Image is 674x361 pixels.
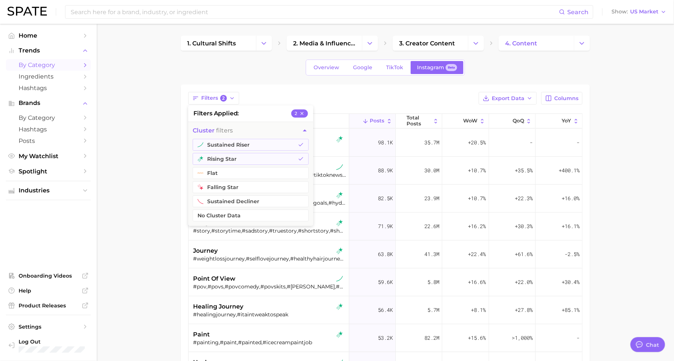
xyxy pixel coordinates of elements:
[512,334,533,341] span: >1,000%
[189,213,582,240] button: storyinstagram rising star#story,#storytime,#sadstory,#truestory,#shortstory,#shortstories,#lifes...
[630,10,658,14] span: US Market
[336,247,343,254] img: instagram rising star
[193,109,239,118] span: filters applied
[189,324,582,352] button: paintinstagram rising star#painting,#paint,#painted,#icecreampaintjob53.2k82.2m+15.6%>1,000%-
[479,92,537,105] button: Export Data
[396,114,442,128] button: Total Posts
[198,184,203,190] img: instagram falling star
[193,153,309,165] button: rising star
[427,278,439,287] span: 5.8m
[336,331,343,338] img: instagram rising star
[19,137,78,144] span: Posts
[515,278,533,287] span: +22.0%
[336,164,343,170] img: instagram sustained riser
[193,339,346,346] div: #painting,#paint,#painted,#icecreampaintjob
[574,36,590,51] button: Change Category
[515,306,533,314] span: +27.8%
[468,222,486,231] span: +16.2%
[293,40,356,47] span: 2. media & influencers
[6,285,91,296] a: Help
[448,64,455,71] span: Beta
[19,114,78,121] span: by Category
[19,323,78,330] span: Settings
[424,222,439,231] span: 22.6m
[499,36,574,51] a: 4. content
[6,124,91,135] a: Hashtags
[193,127,233,134] span: filters
[336,303,343,310] img: instagram rising star
[19,272,78,279] span: Onboarding Videos
[577,138,580,147] span: -
[193,210,309,221] button: No Cluster Data
[468,138,486,147] span: +20.5%
[189,296,582,324] button: healing journeyinstagram rising star#healingjourney,#itaintweaktospeak56.4k5.7m+8.1%+27.8%+85.1%
[19,187,78,194] span: Industries
[193,195,309,207] button: sustained decliner
[378,166,393,175] span: 88.9k
[424,250,439,259] span: 41.3m
[336,220,343,226] img: instagram rising star
[378,138,393,147] span: 98.1k
[468,166,486,175] span: +10.7%
[193,167,309,179] button: flat
[468,194,486,203] span: +10.7%
[6,185,91,196] button: Industries
[515,250,533,259] span: +61.6%
[291,109,308,118] button: 2
[378,250,393,259] span: 63.8k
[193,255,346,262] div: #weightlossjourney,#selflovejourney,#healthyhairjourney,#hairgrowthjourney,#healthyskinjourney,#c...
[6,150,91,162] a: My Watchlist
[70,6,559,18] input: Search here for a brand, industry, or ingredient
[193,246,218,255] span: journey
[188,122,313,139] button: cluster filters
[19,61,78,68] span: by Category
[577,333,580,342] span: -
[505,40,537,47] span: 4. content
[193,274,235,283] span: point of view
[336,136,343,143] img: instagram rising star
[198,142,203,148] img: instagram sustained riser
[198,156,203,162] img: instagram rising star
[181,36,256,51] a: 1. cultural shifts
[256,36,272,51] button: Change Category
[353,64,372,71] span: Google
[6,45,91,56] button: Trends
[536,114,582,128] button: YoY
[19,47,78,54] span: Trends
[201,95,227,102] span: Filters
[6,30,91,41] a: Home
[562,278,580,287] span: +30.4%
[515,222,533,231] span: +30.3%
[6,300,91,311] a: Product Releases
[515,194,533,203] span: +22.3%
[19,287,78,294] span: Help
[612,10,628,14] span: Show
[468,250,486,259] span: +22.4%
[378,278,393,287] span: 59.6k
[6,321,91,332] a: Settings
[188,92,239,105] button: Filters2
[19,338,85,345] span: Log Out
[19,302,78,309] span: Product Releases
[562,306,580,314] span: +85.1%
[314,64,339,71] span: Overview
[541,92,582,105] button: Columns
[193,283,346,290] div: #pov,#povs,#povcomedy,#povskits,#[PERSON_NAME],#povskit,#povhair,#asmrpov,#povcoffee,#foodpov
[399,40,455,47] span: 3. creator content
[442,114,489,128] button: WoW
[193,139,309,151] button: sustained riser
[463,118,478,124] span: WoW
[489,114,536,128] button: QoQ
[380,61,410,74] a: TikTok
[347,61,379,74] a: Google
[378,333,393,342] span: 53.2k
[193,181,309,193] button: falling star
[378,194,393,203] span: 82.5k
[198,198,203,204] img: instagram sustained decliner
[424,138,439,147] span: 35.7m
[189,157,582,185] button: newsinstagram sustained riser#news,#noticias,#trendingnews,#infojakarta,#tiktoknews,#noticiasperu...
[189,129,582,157] button: followerinstagram rising star#followers,#followerstiktok98.1k35.7m+20.5%--
[468,278,486,287] span: +16.6%
[562,222,580,231] span: +16.1%
[513,118,524,124] span: QoQ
